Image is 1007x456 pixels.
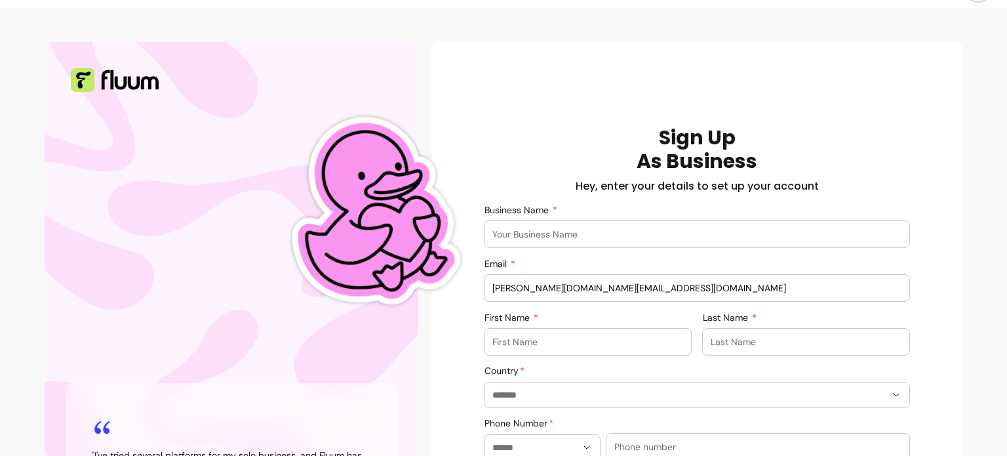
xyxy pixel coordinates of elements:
[711,335,901,348] input: Last Name
[886,384,907,405] button: Show suggestions
[492,281,901,295] input: Email
[71,68,159,92] img: Fluum Logo
[492,228,901,241] input: Business Name
[492,388,865,402] input: Country
[484,364,530,377] label: Country
[637,126,757,173] h1: Sign Up As Business
[484,417,559,430] label: Phone Number
[484,204,551,216] span: Business Name
[576,178,819,194] h2: Hey, enter your details to set up your account
[492,441,576,454] input: Phone Number
[614,440,901,453] input: Phone number
[703,312,751,323] span: Last Name
[484,312,532,323] span: First Name
[492,335,683,348] input: First Name
[262,67,477,358] img: Fluum Duck sticker
[484,258,509,270] span: Email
